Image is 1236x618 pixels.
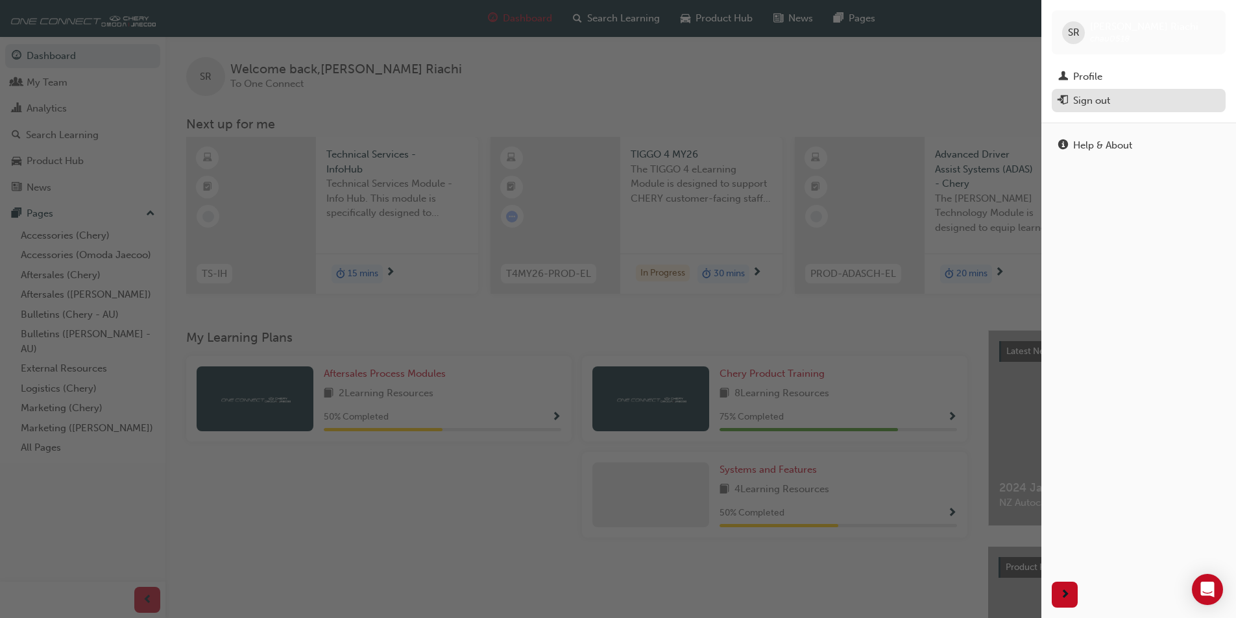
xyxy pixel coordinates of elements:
[1058,71,1068,83] span: man-icon
[1060,587,1070,603] span: next-icon
[1052,134,1226,158] a: Help & About
[1052,65,1226,89] a: Profile
[1192,574,1223,605] div: Open Intercom Messenger
[1090,33,1130,44] span: chau0518
[1073,69,1102,84] div: Profile
[1068,25,1080,40] span: SR
[1058,140,1068,152] span: info-icon
[1058,95,1068,107] span: exit-icon
[1052,89,1226,113] button: Sign out
[1090,21,1198,32] span: [PERSON_NAME] Riachi
[1073,93,1110,108] div: Sign out
[1073,138,1132,153] div: Help & About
